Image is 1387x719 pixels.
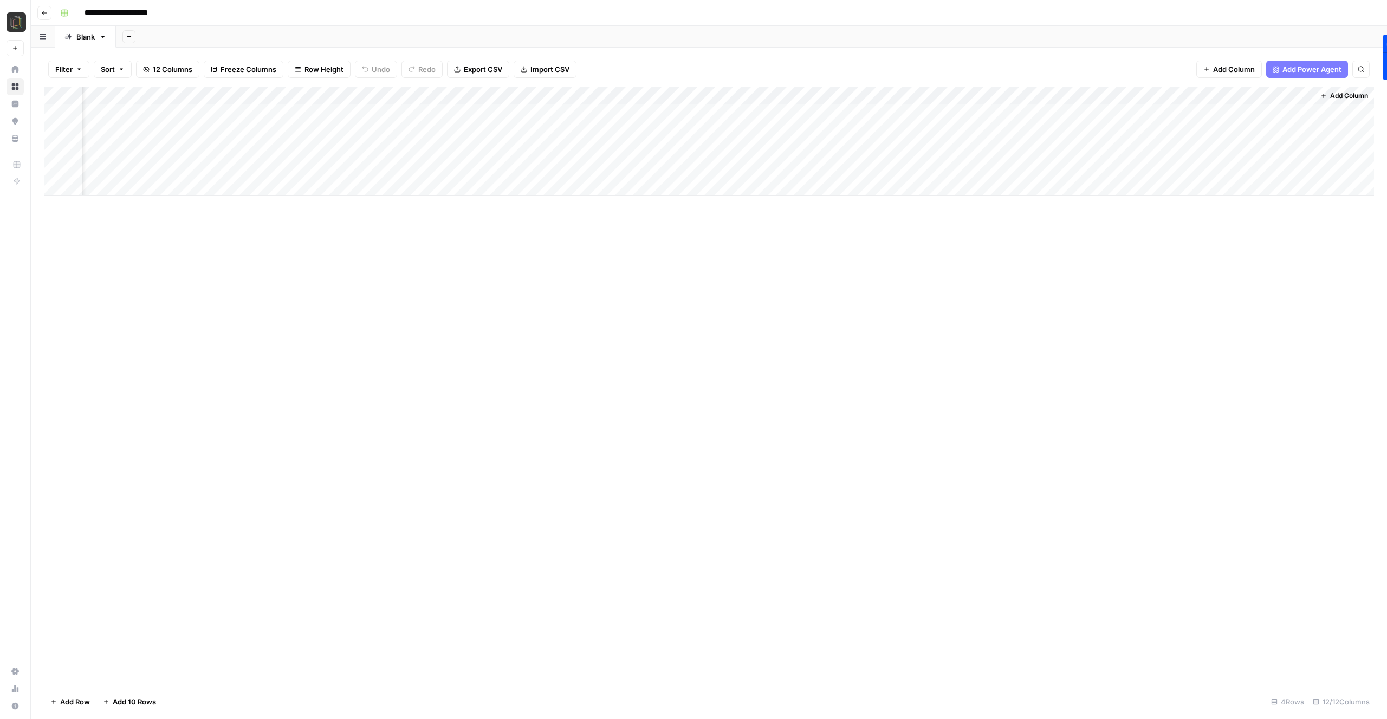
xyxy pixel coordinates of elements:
button: Filter [48,61,89,78]
button: Add Power Agent [1266,61,1348,78]
button: Export CSV [447,61,509,78]
a: Usage [7,680,24,697]
button: Help + Support [7,697,24,715]
button: Add Column [1196,61,1262,78]
button: Add Row [44,693,96,710]
button: Workspace: Harmonya [7,9,24,36]
img: Harmonya Logo [7,12,26,32]
div: 12/12 Columns [1308,693,1374,710]
button: Add 10 Rows [96,693,163,710]
button: Redo [401,61,443,78]
span: Redo [418,64,436,75]
a: Home [7,61,24,78]
button: Undo [355,61,397,78]
span: Add Row [60,696,90,707]
a: Your Data [7,130,24,147]
span: 12 Columns [153,64,192,75]
span: Undo [372,64,390,75]
div: Blank [76,31,95,42]
span: Import CSV [530,64,569,75]
div: 4 Rows [1267,693,1308,710]
button: Add Column [1316,89,1372,103]
button: Sort [94,61,132,78]
button: Row Height [288,61,351,78]
button: 12 Columns [136,61,199,78]
span: Add 10 Rows [113,696,156,707]
span: Export CSV [464,64,502,75]
a: Blank [55,26,116,48]
a: Opportunities [7,113,24,130]
span: Freeze Columns [221,64,276,75]
span: Add Column [1213,64,1255,75]
a: Settings [7,663,24,680]
span: Row Height [304,64,343,75]
a: Browse [7,78,24,95]
button: Import CSV [514,61,576,78]
a: Insights [7,95,24,113]
button: Freeze Columns [204,61,283,78]
span: Filter [55,64,73,75]
span: Sort [101,64,115,75]
span: Add Column [1330,91,1368,101]
span: Add Power Agent [1282,64,1341,75]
